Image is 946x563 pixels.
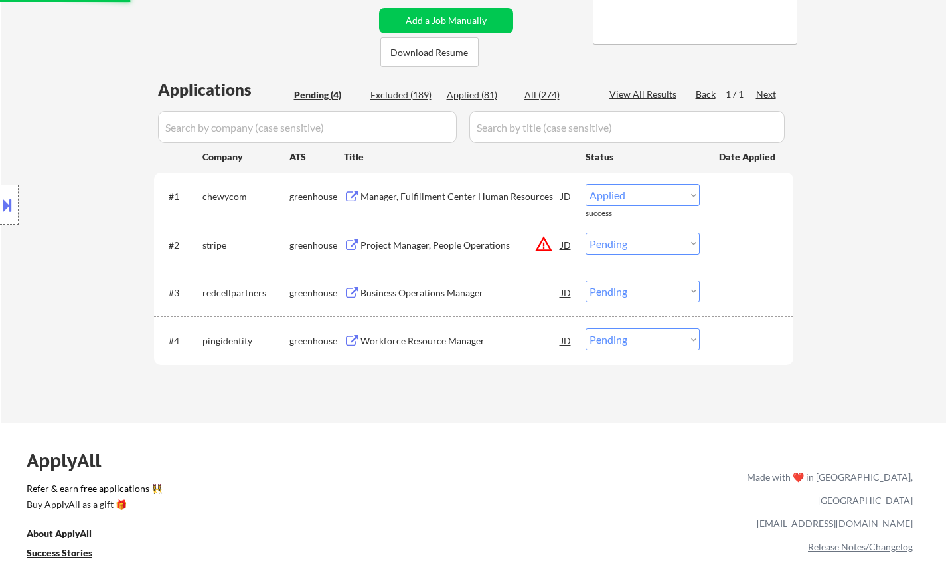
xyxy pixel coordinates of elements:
[560,233,573,257] div: JD
[360,239,561,252] div: Project Manager, People Operations
[289,150,344,164] div: ATS
[370,88,437,102] div: Excluded (189)
[609,88,680,101] div: View All Results
[344,150,573,164] div: Title
[202,334,289,348] div: pingidentity
[560,184,573,208] div: JD
[447,88,513,102] div: Applied (81)
[158,111,457,143] input: Search by company (case sensitive)
[360,190,561,203] div: Manager, Fulfillment Center Human Resources
[169,334,192,348] div: #4
[469,111,785,143] input: Search by title (case sensitive)
[289,286,344,300] div: greenhouse
[560,281,573,304] div: JD
[586,144,700,168] div: Status
[524,88,591,102] div: All (274)
[360,334,561,348] div: Workforce Resource Manager
[719,150,777,164] div: Date Applied
[380,37,479,67] button: Download Resume
[289,190,344,203] div: greenhouse
[294,88,360,102] div: Pending (4)
[289,239,344,252] div: greenhouse
[756,88,777,101] div: Next
[27,527,110,544] a: About ApplyAll
[586,208,639,219] div: success
[202,239,289,252] div: stripe
[808,541,913,552] a: Release Notes/Changelog
[696,88,717,101] div: Back
[742,465,913,512] div: Made with ❤️ in [GEOGRAPHIC_DATA], [GEOGRAPHIC_DATA]
[202,286,289,300] div: redcellpartners
[27,547,92,558] u: Success Stories
[27,498,159,514] a: Buy ApplyAll as a gift 🎁
[757,518,913,529] a: [EMAIL_ADDRESS][DOMAIN_NAME]
[202,190,289,203] div: chewycom
[27,484,469,498] a: Refer & earn free applications 👯‍♀️
[27,500,159,509] div: Buy ApplyAll as a gift 🎁
[27,528,92,539] u: About ApplyAll
[360,286,561,300] div: Business Operations Manager
[379,8,513,33] button: Add a Job Manually
[726,88,756,101] div: 1 / 1
[202,150,289,164] div: Company
[27,546,110,563] a: Success Stories
[27,449,116,472] div: ApplyAll
[560,328,573,352] div: JD
[289,334,344,348] div: greenhouse
[534,235,553,253] button: warning_amber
